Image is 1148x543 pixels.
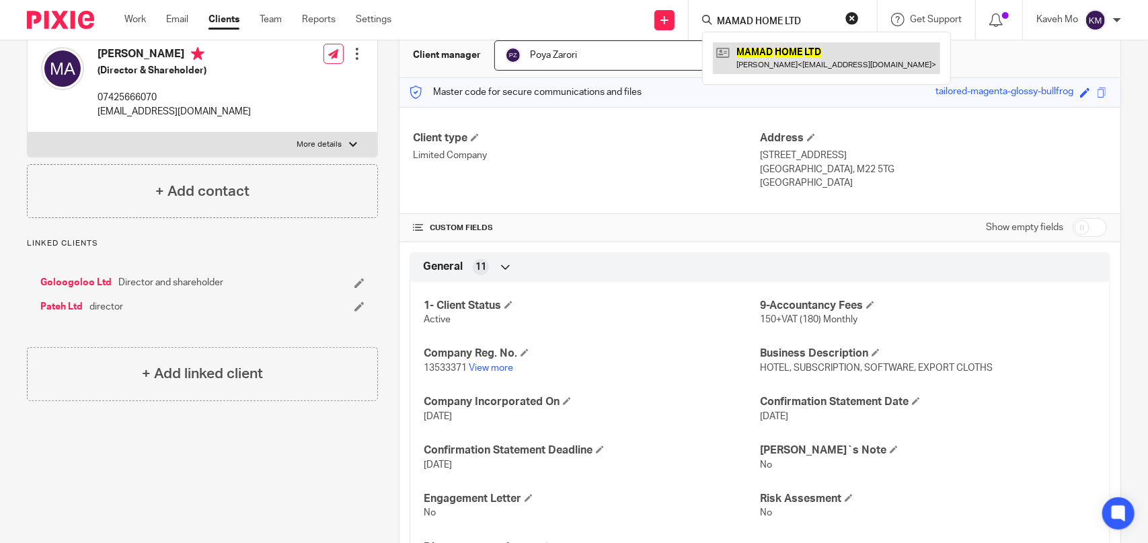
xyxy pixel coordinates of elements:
[986,221,1063,234] label: Show empty fields
[260,13,282,26] a: Team
[475,260,486,274] span: 11
[760,299,1096,313] h4: 9-Accountancy Fees
[760,443,1096,458] h4: [PERSON_NAME]`s Note
[413,48,481,62] h3: Client manager
[760,149,1107,162] p: [STREET_ADDRESS]
[505,47,521,63] img: svg%3E
[469,363,513,373] a: View more
[760,412,788,421] span: [DATE]
[760,492,1096,506] h4: Risk Assesment
[124,13,146,26] a: Work
[760,315,857,324] span: 150+VAT (180) Monthly
[356,13,391,26] a: Settings
[118,276,223,289] span: Director and shareholder
[424,443,760,458] h4: Confirmation Statement Deadline
[760,163,1107,176] p: [GEOGRAPHIC_DATA], M22 5TG
[760,395,1096,409] h4: Confirmation Statement Date
[413,223,760,233] h4: CUSTOM FIELDS
[424,460,452,470] span: [DATE]
[155,181,250,202] h4: + Add contact
[424,492,760,506] h4: Engagement Letter
[27,238,378,249] p: Linked clients
[98,64,251,77] h5: (Director & Shareholder)
[89,300,123,314] span: director
[423,260,463,274] span: General
[98,91,251,104] p: 07425666070
[760,508,772,517] span: No
[424,363,467,373] span: 13533371
[1085,9,1106,31] img: svg%3E
[1036,13,1078,26] p: Kaveh Mo
[41,47,84,90] img: svg%3E
[716,16,837,28] input: Search
[424,395,760,409] h4: Company Incorporated On
[40,276,112,289] a: Goloogoloo Ltd
[40,300,83,314] a: Pateh Ltd
[410,85,642,99] p: Master code for secure communications and files
[98,105,251,118] p: [EMAIL_ADDRESS][DOMAIN_NAME]
[297,139,342,150] p: More details
[208,13,239,26] a: Clients
[760,363,993,373] span: HOTEL, SUBSCRIPTION, SOFTWARE, EXPORT CLOTHS
[166,13,188,26] a: Email
[424,508,436,517] span: No
[424,412,452,421] span: [DATE]
[413,131,760,145] h4: Client type
[530,50,577,60] span: Poya Zarori
[760,131,1107,145] h4: Address
[98,47,251,64] h4: [PERSON_NAME]
[27,11,94,29] img: Pixie
[413,149,760,162] p: Limited Company
[142,363,263,384] h4: + Add linked client
[910,15,962,24] span: Get Support
[424,299,760,313] h4: 1- Client Status
[424,315,451,324] span: Active
[845,11,859,25] button: Clear
[760,347,1096,361] h4: Business Description
[760,460,772,470] span: No
[191,47,204,61] i: Primary
[424,347,760,361] h4: Company Reg. No.
[935,85,1073,100] div: tailored-magenta-glossy-bullfrog
[302,13,336,26] a: Reports
[760,176,1107,190] p: [GEOGRAPHIC_DATA]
